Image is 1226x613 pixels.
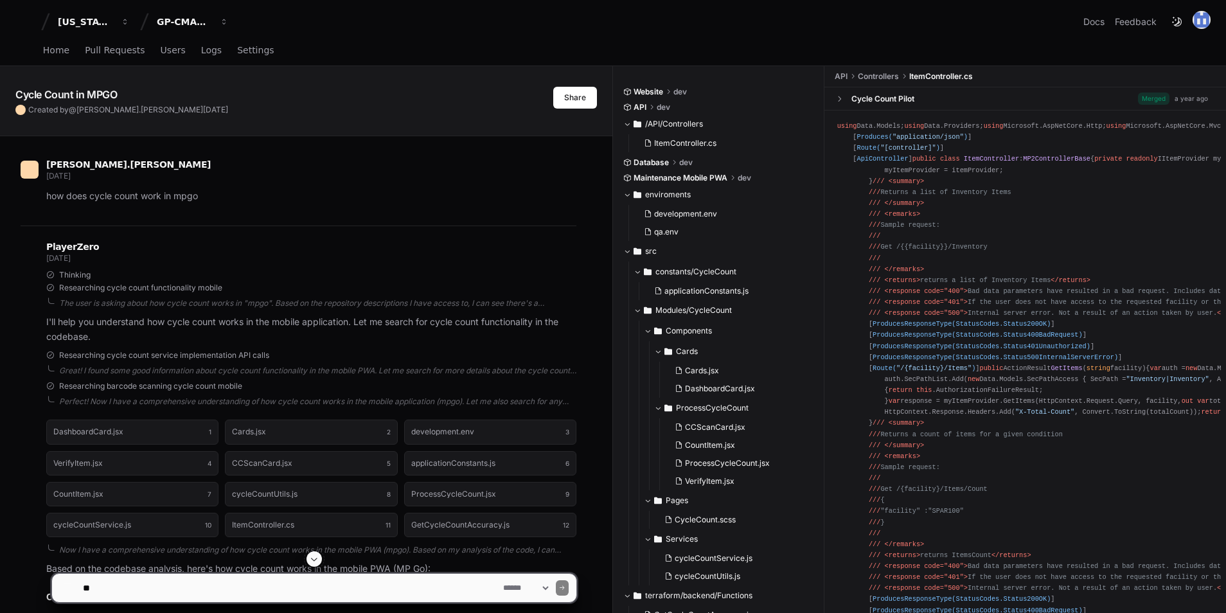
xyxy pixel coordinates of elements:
[1182,397,1193,405] span: out
[654,209,717,219] span: development.env
[885,210,920,218] span: <remarks>
[869,496,880,504] span: ///
[885,540,925,548] span: </remarks>
[644,490,815,511] button: Pages
[634,116,641,132] svg: Directory
[869,210,880,218] span: ///
[411,521,510,529] h1: GetCycleCountAccuracy.js
[869,188,1011,196] span: Returns a list of Inventory Items
[201,36,222,66] a: Logs
[46,159,211,170] span: [PERSON_NAME].[PERSON_NAME]
[885,287,968,295] span: <response code="400">
[869,519,885,526] span: }
[835,71,848,82] span: API
[639,205,807,223] button: development.env
[157,15,212,28] div: GP-CMAG-MP2
[984,122,1004,130] span: using
[869,254,880,262] span: ///
[670,362,807,380] button: Cards.jsx
[675,515,736,525] span: CycleCount.scss
[59,283,222,293] span: Researching cycle count functionality mobile
[685,422,745,432] span: CCScanCard.jsx
[59,298,576,308] div: The user is asking about how cycle count works in "mpgo". Based on the repository descriptions I ...
[76,105,203,114] span: [PERSON_NAME].[PERSON_NAME]
[1106,122,1126,130] span: using
[654,531,662,547] svg: Directory
[873,342,1090,350] span: ProducesResponseType(StatusCodes.Status401Unauthorized)
[979,364,1003,372] span: public
[873,353,1118,361] span: ProducesResponseType(StatusCodes.Status500InternalServerError)
[404,482,576,506] button: ProcessCycleCount.jsx9
[885,199,925,207] span: </summary>
[565,458,569,468] span: 6
[411,459,495,467] h1: applicationConstants.js
[889,177,924,185] span: <summary>
[685,458,770,468] span: ProcessCycleCount.jsx
[225,420,397,444] button: Cards.jsx2
[644,264,652,280] svg: Directory
[676,346,698,357] span: Cards
[869,452,880,460] span: ///
[387,427,391,437] span: 2
[857,155,908,163] span: ApiController
[46,513,218,537] button: cycleCountService.js10
[1115,15,1157,28] button: Feedback
[666,326,712,336] span: Components
[654,493,662,508] svg: Directory
[1023,155,1090,163] span: MP2ControllerBase
[885,276,920,284] span: <returns>
[59,270,91,280] span: Thinking
[664,344,672,359] svg: Directory
[869,496,885,504] span: {
[869,441,880,449] span: ///
[858,71,899,82] span: Controllers
[387,489,391,499] span: 8
[654,323,662,339] svg: Directory
[869,431,1063,438] span: Returns a count of items for a given condition
[869,265,880,273] span: ///
[645,119,703,129] span: /API/Controllers
[873,177,884,185] span: ///
[889,397,900,405] span: var
[685,366,719,376] span: Cards.jsx
[676,403,749,413] span: ProcessCycleCount
[685,440,735,450] span: CountItem.jsx
[964,155,1019,163] span: ItemController
[654,341,815,362] button: Cards
[873,320,1051,328] span: ProducesResponseType(StatusCodes.Status200OK)
[208,458,211,468] span: 4
[15,88,117,101] app-text-character-animate: Cycle Count in MPGO
[685,384,755,394] span: DashboardCard.jsx
[161,36,186,66] a: Users
[1126,375,1209,383] span: "Inventory|Inventory"
[968,375,979,383] span: new
[869,221,880,229] span: ///
[69,105,76,114] span: @
[670,472,807,490] button: VerifyItem.jsx
[857,133,968,141] span: Produces( )
[43,36,69,66] a: Home
[634,300,815,321] button: Modules/CycleCount
[565,489,569,499] span: 9
[1201,408,1225,416] span: return
[634,244,641,259] svg: Directory
[232,428,266,436] h1: Cards.jsx
[411,428,474,436] h1: development.env
[46,171,70,181] span: [DATE]
[1197,397,1209,405] span: var
[623,114,815,134] button: /API/Controllers
[1094,155,1122,163] span: private
[1051,364,1082,372] span: GetItems
[869,243,880,251] span: ///
[53,490,103,498] h1: CountItem.jsx
[59,350,269,360] span: Researching cycle count service implementation API calls
[203,105,228,114] span: [DATE]
[644,303,652,318] svg: Directory
[654,138,716,148] span: ItemController.cs
[387,458,391,468] span: 5
[909,71,973,82] span: ItemController.cs
[869,431,880,438] span: ///
[889,386,912,394] span: return
[59,381,242,391] span: Researching barcode scanning cycle count mobile
[869,507,880,515] span: ///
